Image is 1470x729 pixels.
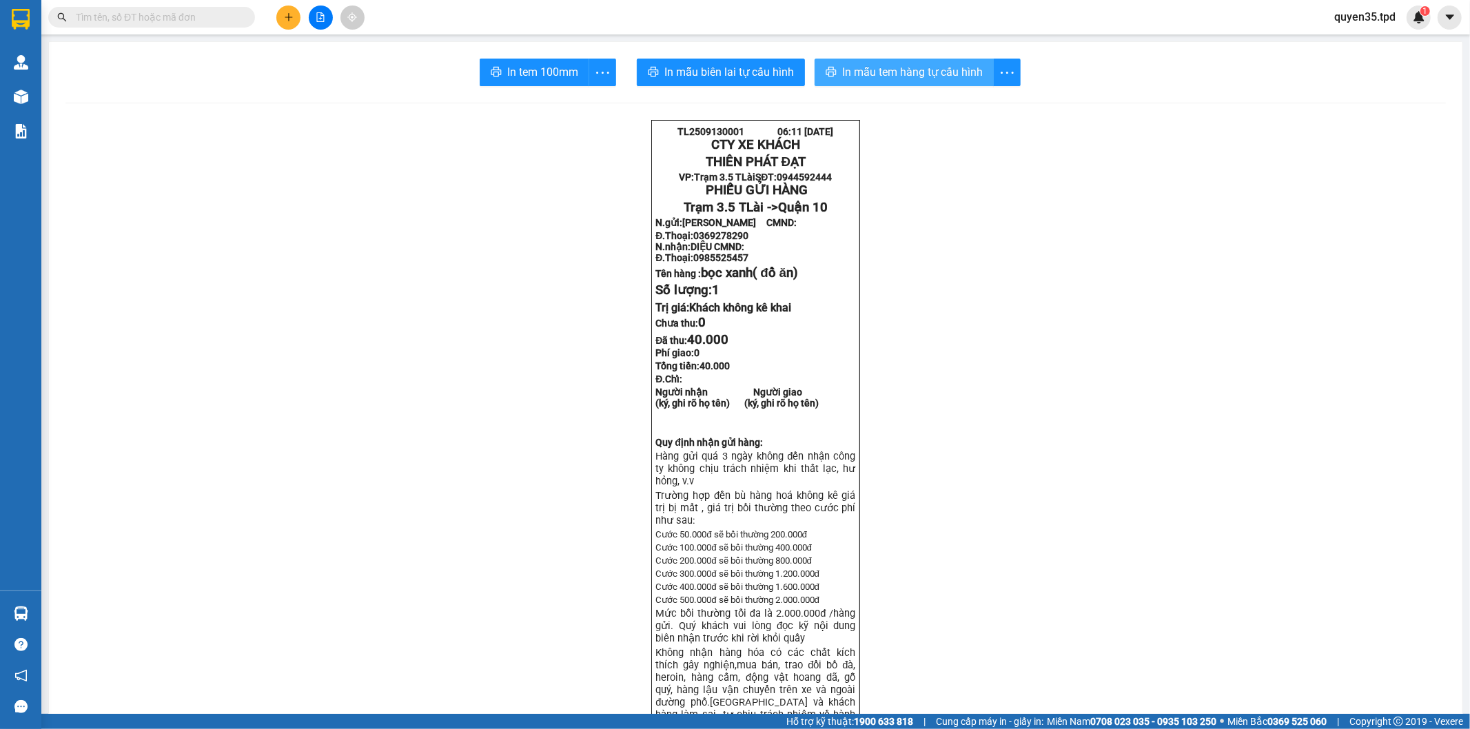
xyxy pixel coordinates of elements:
[14,700,28,713] span: message
[57,12,67,22] span: search
[700,360,730,371] span: 40.000
[14,669,28,682] span: notification
[12,45,122,61] div: [PERSON_NAME]
[777,126,802,137] span: 06:11
[687,332,728,347] span: 40.000
[655,582,819,592] span: Cước 400.000đ sẽ bồi thường 1.600.000đ
[655,607,855,644] span: Mức bồi thường tối đa là 2.000.000đ /hàng gửi. Quý khách vui lòng đọc kỹ nội dung biên nhận trước...
[655,398,819,409] strong: (ký, ghi rõ họ tên) (ký, ghi rõ họ tên)
[655,555,812,566] span: Cước 200.000đ sẽ bồi thường 800.000đ
[655,542,812,553] span: Cước 100.000đ sẽ bồi thường 400.000đ
[648,66,659,79] span: printer
[132,12,218,45] div: Quận 10
[480,59,589,86] button: printerIn tem 100mm
[993,59,1021,86] button: more
[14,606,28,621] img: warehouse-icon
[698,315,706,330] span: 0
[936,714,1043,729] span: Cung cấp máy in - giấy in:
[655,347,700,358] strong: Phí giao:
[786,714,913,729] span: Hỗ trợ kỹ thuật:
[10,90,32,105] span: CR :
[1394,717,1403,726] span: copyright
[76,10,238,25] input: Tìm tên, số ĐT hoặc mã đơn
[309,6,333,30] button: file-add
[1422,6,1427,16] span: 1
[815,59,994,86] button: printerIn mẫu tem hàng tự cấu hình
[923,714,926,729] span: |
[712,283,719,298] span: 1
[693,252,748,263] span: 0985525457
[691,241,744,252] span: DIỆU CMND:
[778,200,828,215] span: Quận 10
[655,387,802,398] strong: Người nhận Người giao
[1420,6,1430,16] sup: 1
[10,89,124,105] div: 40.000
[1227,714,1327,729] span: Miền Bắc
[677,126,744,137] span: TL2509130001
[684,200,828,215] span: Trạm 3.5 TLài ->
[655,268,798,279] strong: Tên hàng :
[316,12,325,22] span: file-add
[284,12,294,22] span: plus
[804,126,833,137] span: [DATE]
[347,12,357,22] span: aim
[655,252,748,263] strong: Đ.Thoại:
[701,265,798,280] span: bọc xanh( đồ ăn)
[12,9,30,30] img: logo-vxr
[826,66,837,79] span: printer
[655,230,748,241] strong: Đ.Thoại:
[340,6,365,30] button: aim
[589,59,616,86] button: more
[1047,714,1216,729] span: Miền Nam
[679,172,832,183] strong: VP: SĐT:
[682,217,797,228] span: [PERSON_NAME] CMND:
[132,13,165,28] span: Nhận:
[655,318,706,329] strong: Chưa thu:
[276,6,300,30] button: plus
[842,63,983,81] span: In mẫu tem hàng tự cấu hình
[1444,11,1456,23] span: caret-down
[14,124,28,138] img: solution-icon
[664,63,794,81] span: In mẫu biên lai tự cấu hình
[1267,716,1327,727] strong: 0369 525 060
[1413,11,1425,23] img: icon-new-feature
[655,335,728,346] strong: Đã thu:
[14,638,28,651] span: question-circle
[655,568,819,579] span: Cước 300.000đ sẽ bồi thường 1.200.000đ
[14,55,28,70] img: warehouse-icon
[777,172,833,183] span: 0944592444
[1090,716,1216,727] strong: 0708 023 035 - 0935 103 250
[655,283,719,298] span: Số lượng:
[655,241,744,252] strong: N.nhận:
[1337,714,1339,729] span: |
[706,183,808,198] span: PHIẾU GỬI HÀNG
[491,66,502,79] span: printer
[507,63,578,81] span: In tem 100mm
[689,301,791,314] span: Khách không kê khai
[655,489,855,526] span: Trường hợp đền bù hàng hoá không kê giá trị bị mất , giá trị bồi thường theo cước phí như sau:
[655,360,730,371] span: Tổng tiền:
[12,13,33,28] span: Gửi:
[1220,719,1224,724] span: ⚪️
[655,450,855,487] span: Hàng gửi quá 3 ngày không đến nhận công ty không chịu trách nhiệm khi thất lạc, hư hỏn...
[637,59,805,86] button: printerIn mẫu biên lai tự cấu hình
[655,595,819,605] span: Cước 500.000đ sẽ bồi thường 2.000.000đ
[694,172,755,183] span: Trạm 3.5 TLài
[706,154,806,170] strong: THIÊN PHÁT ĐẠT
[694,347,700,358] span: 0
[655,437,763,448] strong: Quy định nhận gửi hàng:
[655,301,791,314] span: Trị giá:
[655,529,807,540] span: Cước 50.000đ sẽ bồi thường 200.000đ
[14,90,28,104] img: warehouse-icon
[994,64,1020,81] span: more
[589,64,615,81] span: more
[854,716,913,727] strong: 1900 633 818
[132,45,218,61] div: DIỆU
[1323,8,1407,25] span: quyen35.tpd
[655,373,682,384] span: Đ.Chỉ:
[1438,6,1462,30] button: caret-down
[655,217,797,228] strong: N.gửi:
[711,137,800,152] strong: CTY XE KHÁCH
[12,12,122,45] div: Trạm 3.5 TLài
[693,230,748,241] span: 0369278290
